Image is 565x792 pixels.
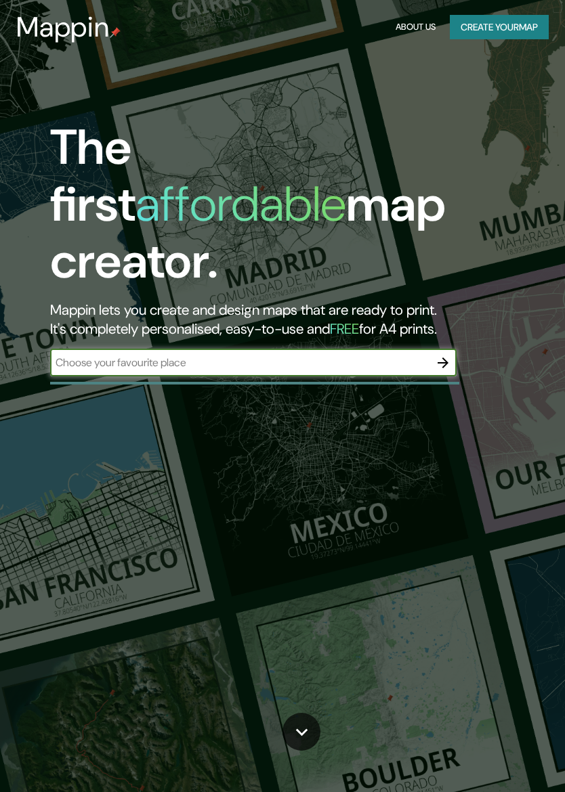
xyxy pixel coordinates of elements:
input: Choose your favourite place [50,355,430,370]
h1: affordable [135,173,346,236]
button: Create yourmap [450,15,549,40]
h2: Mappin lets you create and design maps that are ready to print. It's completely personalised, eas... [50,301,502,338]
img: mappin-pin [110,27,121,38]
button: About Us [392,15,439,40]
h3: Mappin [16,11,110,43]
h5: FREE [330,320,359,338]
h1: The first map creator. [50,119,502,301]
